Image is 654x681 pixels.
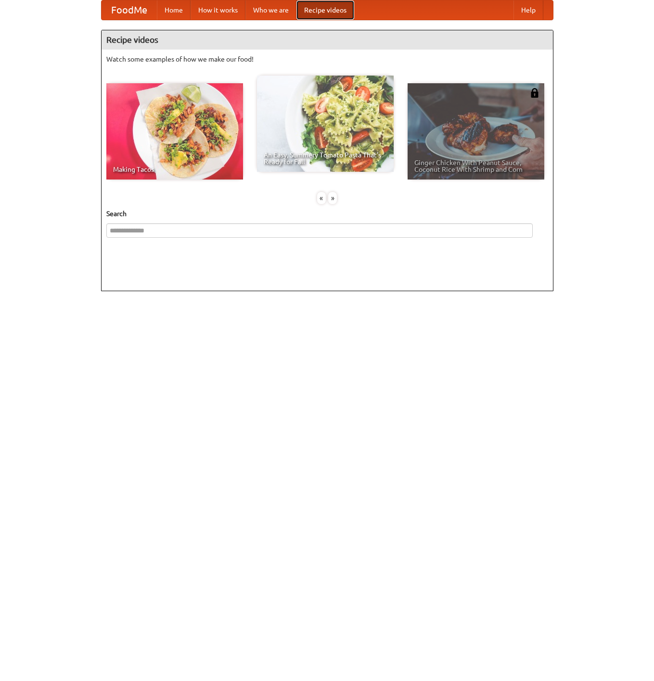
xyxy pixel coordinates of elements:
h5: Search [106,209,548,218]
a: Recipe videos [296,0,354,20]
a: An Easy, Summery Tomato Pasta That's Ready for Fall [257,76,394,172]
h4: Recipe videos [102,30,553,50]
a: Who we are [245,0,296,20]
a: Making Tacos [106,83,243,180]
div: « [317,192,326,204]
img: 483408.png [530,88,539,98]
a: How it works [191,0,245,20]
div: » [328,192,337,204]
a: Help [513,0,543,20]
span: An Easy, Summery Tomato Pasta That's Ready for Fall [264,152,387,165]
a: Home [157,0,191,20]
p: Watch some examples of how we make our food! [106,54,548,64]
span: Making Tacos [113,166,236,173]
a: FoodMe [102,0,157,20]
